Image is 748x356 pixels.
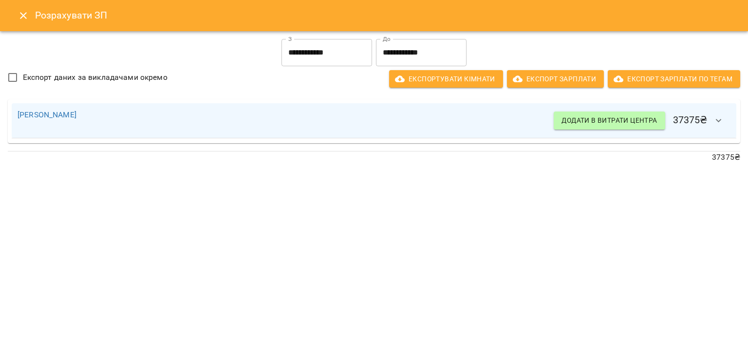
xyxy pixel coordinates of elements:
[507,70,604,88] button: Експорт Зарплати
[35,8,736,23] h6: Розрахувати ЗП
[18,110,76,119] a: [PERSON_NAME]
[23,72,168,83] span: Експорт даних за викладачами окремо
[561,114,657,126] span: Додати в витрати центра
[554,109,730,132] h6: 37375 ₴
[515,73,596,85] span: Експорт Зарплати
[8,151,740,163] p: 37375 ₴
[12,4,35,27] button: Close
[554,112,665,129] button: Додати в витрати центра
[389,70,503,88] button: Експортувати кімнати
[608,70,740,88] button: Експорт Зарплати по тегам
[616,73,732,85] span: Експорт Зарплати по тегам
[397,73,495,85] span: Експортувати кімнати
